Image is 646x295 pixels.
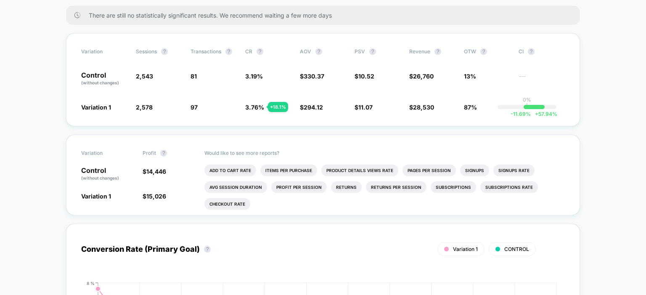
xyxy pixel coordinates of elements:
[493,164,535,176] li: Signups Rate
[331,181,362,193] li: Returns
[245,48,252,55] span: CR
[81,175,119,180] span: (without changes)
[300,48,311,55] span: AOV
[304,73,324,80] span: 330.37
[504,246,529,252] span: CONTROL
[519,48,565,55] span: CI
[480,181,538,193] li: Subscriptions Rate
[257,48,263,55] button: ?
[531,111,557,117] span: 57.94 %
[143,150,156,156] span: Profit
[87,280,95,285] tspan: 8 %
[81,48,127,55] span: Variation
[413,73,434,80] span: 26,760
[191,73,197,80] span: 81
[146,168,166,175] span: 14,446
[143,168,166,175] span: $
[355,48,365,55] span: PSV
[146,193,166,200] span: 15,026
[204,246,211,253] button: ?
[315,48,322,55] button: ?
[161,48,168,55] button: ?
[464,73,476,80] span: 13%
[453,246,478,252] span: Variation 1
[535,111,538,117] span: +
[268,102,288,112] div: + 18.1 %
[191,48,221,55] span: Transactions
[464,48,510,55] span: OTW
[81,167,134,181] p: Control
[271,181,327,193] li: Profit Per Session
[431,181,476,193] li: Subscriptions
[89,12,563,19] span: There are still no statistically significant results. We recommend waiting a few more days
[480,48,487,55] button: ?
[434,48,441,55] button: ?
[369,48,376,55] button: ?
[511,111,531,117] span: -11.69 %
[204,198,250,210] li: Checkout Rate
[409,104,434,111] span: $
[460,164,489,176] li: Signups
[366,181,426,193] li: Returns Per Session
[81,80,119,85] span: (without changes)
[355,73,374,80] span: $
[81,104,111,111] span: Variation 1
[81,193,111,200] span: Variation 1
[526,103,528,109] p: |
[204,181,267,193] li: Avg Session Duration
[136,48,157,55] span: Sessions
[523,97,531,103] p: 0%
[409,48,430,55] span: Revenue
[519,74,565,86] span: ---
[245,104,264,111] span: 3.76 %
[358,73,374,80] span: 10.52
[245,73,263,80] span: 3.19 %
[409,73,434,80] span: $
[464,104,477,111] span: 87%
[300,73,324,80] span: $
[81,72,127,86] p: Control
[321,164,398,176] li: Product Details Views Rate
[300,104,323,111] span: $
[204,164,256,176] li: Add To Cart Rate
[260,164,317,176] li: Items Per Purchase
[136,104,153,111] span: 2,578
[304,104,323,111] span: 294.12
[413,104,434,111] span: 28,530
[225,48,232,55] button: ?
[358,104,373,111] span: 11.07
[528,48,535,55] button: ?
[160,150,167,157] button: ?
[136,73,153,80] span: 2,543
[402,164,456,176] li: Pages Per Session
[191,104,198,111] span: 97
[81,150,127,157] span: Variation
[204,150,565,156] p: Would like to see more reports?
[143,193,166,200] span: $
[355,104,373,111] span: $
